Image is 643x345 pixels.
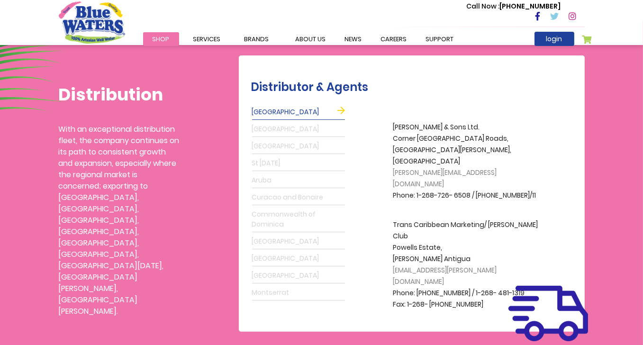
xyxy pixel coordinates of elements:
[252,105,345,120] a: [GEOGRAPHIC_DATA]
[252,268,345,283] a: [GEOGRAPHIC_DATA]
[393,265,497,286] span: [EMAIL_ADDRESS][PERSON_NAME][DOMAIN_NAME]
[371,32,417,46] a: careers
[467,1,561,11] p: [PHONE_NUMBER]
[417,32,463,46] a: support
[467,1,500,11] span: Call Now :
[153,35,170,44] span: Shop
[252,207,345,232] a: Commonwealth of Dominica
[252,122,345,137] a: [GEOGRAPHIC_DATA]
[59,1,125,43] a: store logo
[335,32,371,46] a: News
[59,124,180,317] p: With an exceptional distribution fleet, the company continues on its path to consistent growth an...
[245,35,269,44] span: Brands
[534,32,574,46] a: login
[252,234,345,249] a: [GEOGRAPHIC_DATA]
[393,122,545,201] p: [PERSON_NAME] & Sons Ltd. Corner [GEOGRAPHIC_DATA] Roads, [GEOGRAPHIC_DATA][PERSON_NAME], [GEOGRA...
[252,251,345,266] a: [GEOGRAPHIC_DATA]
[193,35,221,44] span: Services
[252,285,345,300] a: Montserrat
[286,32,335,46] a: about us
[393,168,497,189] span: [PERSON_NAME][EMAIL_ADDRESS][DOMAIN_NAME]
[393,219,545,310] p: Trans Caribbean Marketing/ [PERSON_NAME] Club Powells Estate, [PERSON_NAME] Antigua Phone: [PHONE...
[252,190,345,205] a: Curacao and Bonaire
[252,173,345,188] a: Aruba
[251,81,580,94] h2: Distributor & Agents
[252,156,345,171] a: St [DATE]
[59,84,180,105] h1: Distribution
[252,139,345,154] a: [GEOGRAPHIC_DATA]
